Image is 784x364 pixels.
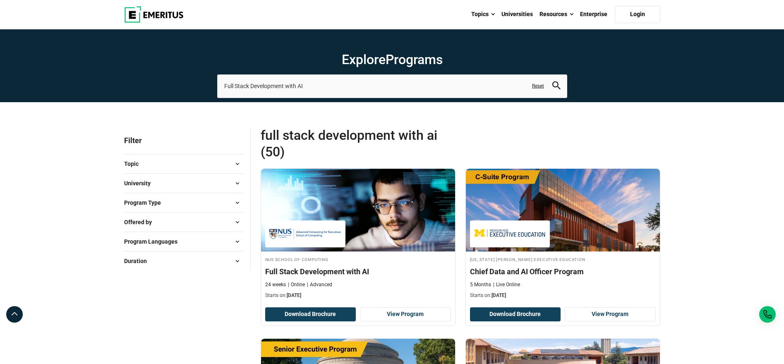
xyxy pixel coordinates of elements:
h4: NUS School of Computing [265,256,451,263]
a: search [552,84,561,91]
span: Full Stack Development with AI (50) [261,127,460,160]
p: 5 Months [470,281,491,288]
a: View Program [565,307,656,321]
h4: Chief Data and AI Officer Program [470,266,656,277]
p: Starts on: [470,292,656,299]
a: Coding Course by NUS School of Computing - September 30, 2025 NUS School of Computing NUS School ... [261,169,455,304]
span: Program Languages [124,237,184,246]
p: Online [288,281,305,288]
button: Program Languages [124,235,244,248]
span: [DATE] [287,292,301,298]
input: search-page [217,74,567,98]
img: Chief Data and AI Officer Program | Online AI and Machine Learning Course [466,169,660,251]
p: 24 weeks [265,281,286,288]
button: Topic [124,158,244,170]
span: Offered by [124,218,158,227]
span: University [124,179,157,188]
a: Login [615,6,660,23]
button: search [552,81,561,91]
button: Download Brochure [265,307,356,321]
span: Programs [386,52,443,67]
p: Starts on: [265,292,451,299]
a: Reset search [532,83,544,90]
button: Program Type [124,196,244,209]
p: Live Online [493,281,520,288]
button: Download Brochure [470,307,561,321]
button: Duration [124,255,244,267]
p: Filter [124,127,244,154]
span: Duration [124,256,153,266]
a: View Program [360,307,451,321]
h4: [US_STATE] [PERSON_NAME] Executive Education [470,256,656,263]
img: Full Stack Development with AI | Online Coding Course [261,169,455,251]
h1: Explore [217,51,567,68]
button: Offered by [124,216,244,228]
img: NUS School of Computing [269,225,341,243]
span: Topic [124,159,145,168]
img: Michigan Ross Executive Education [474,225,546,243]
span: Program Type [124,198,168,207]
button: University [124,177,244,189]
a: AI and Machine Learning Course by Michigan Ross Executive Education - December 15, 2025 Michigan ... [466,169,660,304]
h4: Full Stack Development with AI [265,266,451,277]
p: Advanced [307,281,332,288]
span: [DATE] [491,292,506,298]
